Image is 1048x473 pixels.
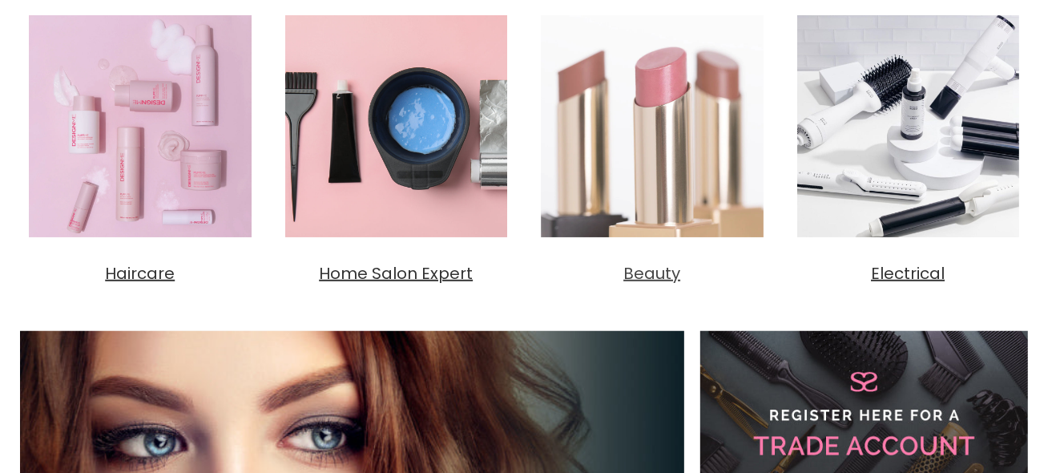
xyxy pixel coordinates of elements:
span: Haircare [105,262,175,285]
img: Home Salon Expert [276,6,517,247]
img: Beauty [532,6,772,247]
span: Beauty [623,262,680,285]
a: Beauty Beauty [532,6,772,285]
img: Haircare [20,6,260,247]
img: Electrical [788,6,1029,247]
a: Home Salon Expert Home Salon Expert [276,6,517,285]
span: Electrical [871,262,945,285]
a: Haircare Haircare [20,6,260,285]
span: Home Salon Expert [319,262,473,285]
a: Electrical Electrical [788,6,1029,285]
